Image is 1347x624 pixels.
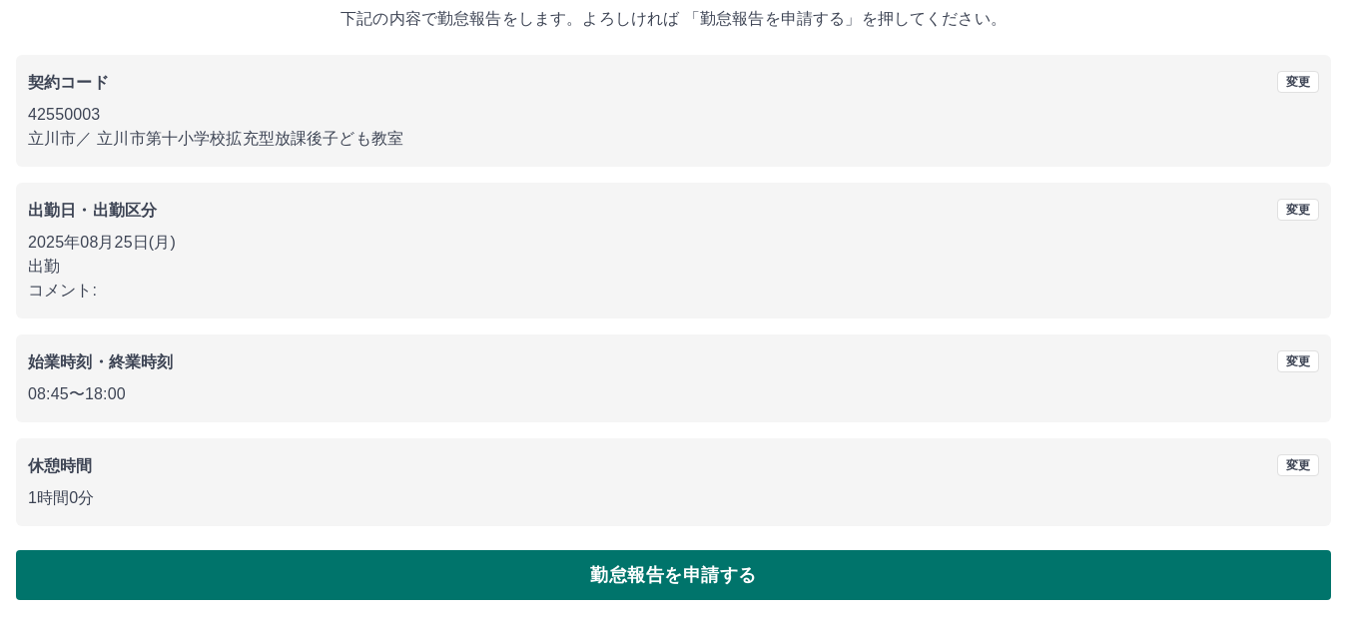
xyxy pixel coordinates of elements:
[16,7,1331,31] p: 下記の内容で勤怠報告をします。よろしければ 「勤怠報告を申請する」を押してください。
[28,202,157,219] b: 出勤日・出勤区分
[28,74,109,91] b: 契約コード
[28,353,173,370] b: 始業時刻・終業時刻
[28,255,1319,279] p: 出勤
[1277,199,1319,221] button: 変更
[28,457,93,474] b: 休憩時間
[1277,454,1319,476] button: 変更
[28,382,1319,406] p: 08:45 〜 18:00
[28,279,1319,303] p: コメント:
[16,550,1331,600] button: 勤怠報告を申請する
[28,231,1319,255] p: 2025年08月25日(月)
[1277,71,1319,93] button: 変更
[28,103,1319,127] p: 42550003
[28,127,1319,151] p: 立川市 ／ 立川市第十小学校拡充型放課後子ども教室
[1277,350,1319,372] button: 変更
[28,486,1319,510] p: 1時間0分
